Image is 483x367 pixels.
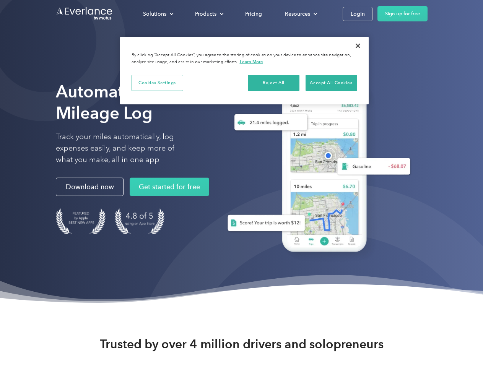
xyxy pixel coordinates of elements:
img: 4.9 out of 5 stars on the app store [115,208,164,234]
a: Sign up for free [377,6,428,21]
button: Reject All [248,75,299,91]
div: Resources [285,9,310,19]
button: Cookies Settings [132,75,183,91]
img: Everlance, mileage tracker app, expense tracking app [215,73,416,263]
a: Download now [56,178,124,196]
a: Get started for free [130,178,209,196]
button: Close [350,37,366,54]
strong: Trusted by over 4 million drivers and solopreneurs [100,336,384,352]
p: Track your miles automatically, log expenses easily, and keep more of what you make, all in one app [56,131,192,166]
div: Privacy [120,37,369,104]
div: Pricing [245,9,262,19]
a: Go to homepage [56,6,113,21]
div: Login [351,9,365,19]
div: Solutions [135,7,180,21]
div: Products [187,7,230,21]
a: More information about your privacy, opens in a new tab [240,59,263,64]
div: By clicking “Accept All Cookies”, you agree to the storing of cookies on your device to enhance s... [132,52,357,65]
div: Cookie banner [120,37,369,104]
div: Solutions [143,9,166,19]
div: Resources [277,7,324,21]
div: Products [195,9,216,19]
a: Login [343,7,373,21]
img: Badge for Featured by Apple Best New Apps [56,208,106,234]
a: Pricing [237,7,270,21]
button: Accept All Cookies [306,75,357,91]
